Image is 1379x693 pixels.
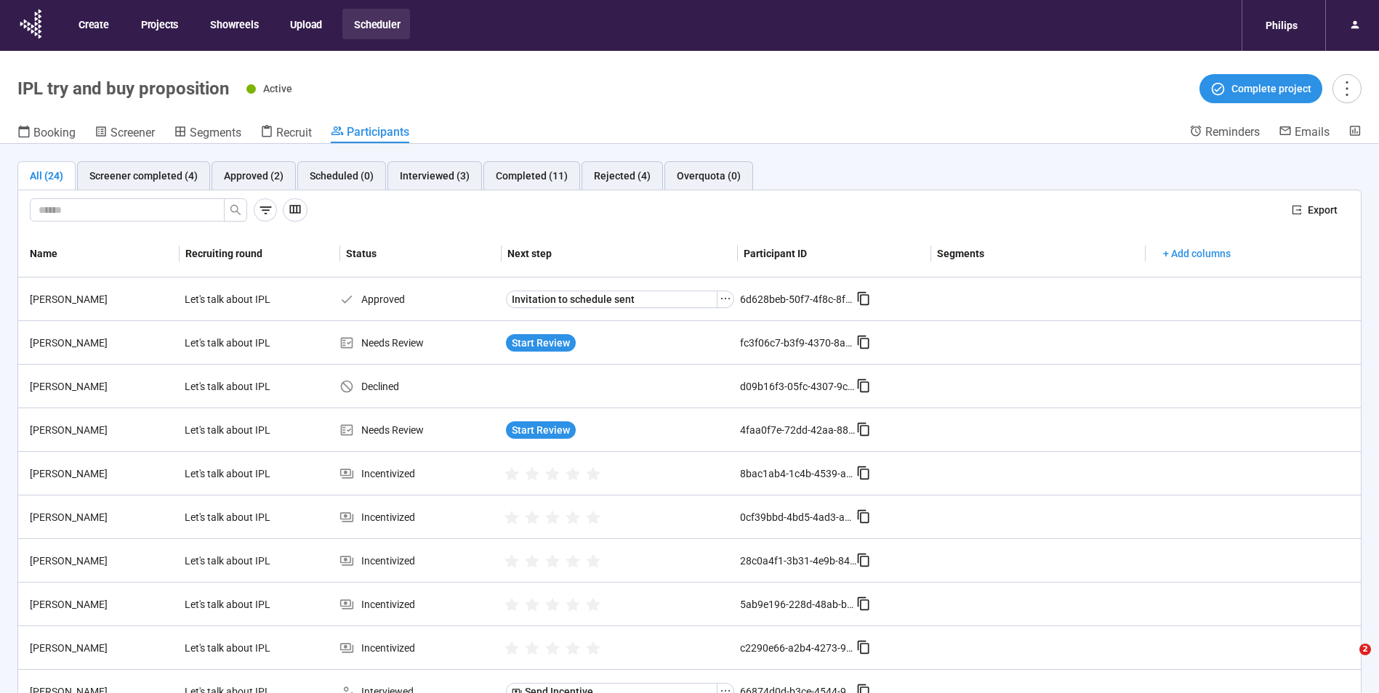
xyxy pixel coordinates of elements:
button: + Add columns [1151,242,1242,265]
th: Status [340,230,502,277]
span: star [525,511,539,525]
div: Let's talk about IPL [179,416,288,444]
div: Let's talk about IPL [179,460,288,487]
span: star [504,641,519,656]
div: Incentivized [339,466,500,482]
span: star [566,467,580,482]
span: more [1337,78,1356,98]
span: star [504,511,519,525]
a: Reminders [1189,124,1260,142]
span: star [525,467,539,482]
th: Recruiting round [180,230,341,277]
div: 6d628beb-50f7-4f8c-8f37-58b87df258f3 [740,291,856,307]
div: [PERSON_NAME] [24,335,179,351]
div: Let's talk about IPL [179,373,288,400]
button: Upload [278,9,332,39]
div: All (24) [30,168,63,184]
div: Needs Review [339,335,500,351]
h1: IPL try and buy proposition [17,78,229,99]
div: fc3f06c7-b3f9-4370-8a6e-0c2e955b6e49 [740,335,856,351]
div: [PERSON_NAME] [24,640,179,656]
div: Incentivized [339,640,500,656]
span: star [504,554,519,569]
button: Complete project [1199,74,1322,103]
span: ellipsis [720,293,731,304]
div: Rejected (4) [594,168,651,184]
span: star [586,511,600,525]
a: Screener [95,124,155,143]
div: Philips [1257,12,1306,39]
button: Showreels [198,9,268,39]
a: Participants [331,124,409,143]
div: Incentivized [339,596,500,612]
span: Export [1308,202,1338,218]
div: Completed (11) [496,168,568,184]
div: Let's talk about IPL [179,547,288,575]
span: star [525,598,539,612]
th: Participant ID [738,230,931,277]
div: 28c0a4f1-3b31-4e9b-84b6-5b0a74318cb3 [740,553,856,569]
span: export [1292,205,1302,215]
div: Let's talk about IPL [179,503,288,531]
span: Participants [347,125,409,139]
div: Interviewed (3) [400,168,470,184]
div: c2290e66-a2b4-4273-9785-8024e4d2c5d7 [740,640,856,656]
button: Projects [129,9,188,39]
div: [PERSON_NAME] [24,553,179,569]
div: Overquota (0) [677,168,741,184]
button: exportExport [1280,198,1349,222]
span: Segments [190,126,241,139]
span: Reminders [1205,125,1260,139]
div: Scheduled (0) [310,168,374,184]
div: [PERSON_NAME] [24,378,179,394]
div: 8bac1ab4-1c4b-4539-aa97-7b5ce7642d28 [740,466,856,482]
span: Start Review [512,422,570,438]
button: Create [67,9,119,39]
th: Next step [502,230,738,277]
span: Start Review [512,335,570,351]
span: star [586,641,600,656]
span: star [525,554,539,569]
div: 0cf39bbd-4bd5-4ad3-a67f-1edcd92ddb1e [740,509,856,525]
span: star [504,598,519,612]
div: d09b16f3-05fc-4307-9c23-4050e40b7d90 [740,378,856,394]
button: Start Review [506,421,576,439]
div: Approved [339,291,500,307]
span: Complete project [1231,81,1311,97]
div: [PERSON_NAME] [24,596,179,612]
span: star [545,598,560,612]
div: 4faa0f7e-72dd-42aa-8844-53aa1befeaa0 [740,422,856,438]
button: Scheduler [342,9,410,39]
div: Let's talk about IPL [179,634,288,662]
div: Screener completed (4) [89,168,198,184]
span: Invitation to schedule sent [512,291,635,307]
span: Emails [1295,125,1330,139]
div: Let's talk about IPL [179,329,288,357]
span: star [566,598,580,612]
span: star [566,641,580,656]
a: Segments [174,124,241,143]
span: star [586,554,600,569]
div: Incentivized [339,509,500,525]
a: Recruit [260,124,312,143]
span: Screener [110,126,155,139]
span: star [545,641,560,656]
div: Let's talk about IPL [179,285,288,313]
button: Start Review [506,334,576,352]
span: + Add columns [1163,246,1231,262]
span: search [230,204,241,216]
button: more [1332,74,1362,103]
span: star [545,554,560,569]
span: 2 [1359,644,1371,655]
span: star [586,598,600,612]
span: Active [263,83,292,94]
span: star [525,641,539,656]
div: 5ab9e196-228d-48ab-bfc1-799836e206d0 [740,596,856,612]
div: Approved (2) [224,168,284,184]
a: Emails [1279,124,1330,142]
th: Name [18,230,180,277]
span: star [545,467,560,482]
button: search [224,198,247,222]
button: Invitation to schedule sent [506,291,717,308]
div: [PERSON_NAME] [24,509,179,525]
